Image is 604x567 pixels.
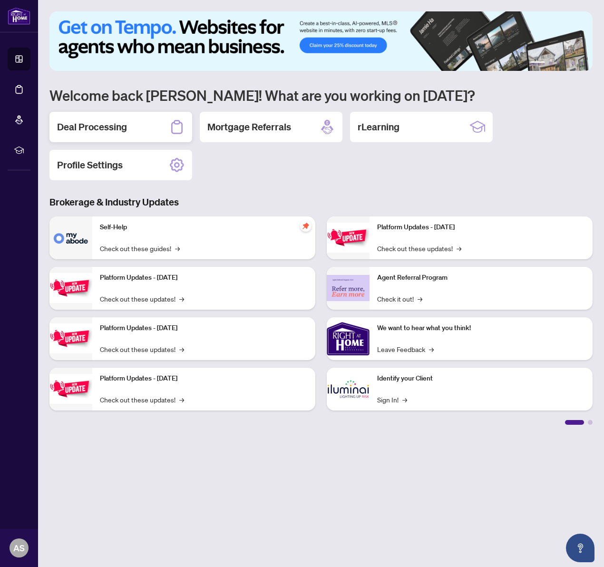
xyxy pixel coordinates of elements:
span: → [418,293,422,304]
a: Check out these guides!→ [100,243,180,254]
img: We want to hear what you think! [327,317,370,360]
span: → [179,344,184,354]
p: Platform Updates - [DATE] [377,222,585,233]
button: 4 [564,61,568,65]
a: Check it out!→ [377,293,422,304]
img: logo [8,7,30,25]
a: Sign In!→ [377,394,407,405]
span: → [457,243,461,254]
h3: Brokerage & Industry Updates [49,196,593,209]
span: AS [13,541,25,555]
p: Platform Updates - [DATE] [100,373,308,384]
h2: Mortgage Referrals [207,120,291,134]
span: → [175,243,180,254]
button: 1 [530,61,545,65]
span: → [402,394,407,405]
img: Agent Referral Program [327,275,370,301]
img: Platform Updates - September 16, 2025 [49,273,92,303]
h2: Deal Processing [57,120,127,134]
img: Slide 0 [49,11,593,71]
p: Identify your Client [377,373,585,384]
img: Platform Updates - July 8, 2025 [49,374,92,404]
button: Open asap [566,534,594,562]
h1: Welcome back [PERSON_NAME]! What are you working on [DATE]? [49,86,593,104]
img: Platform Updates - June 23, 2025 [327,223,370,253]
p: Self-Help [100,222,308,233]
img: Self-Help [49,216,92,259]
button: 6 [579,61,583,65]
p: Agent Referral Program [377,273,585,283]
a: Check out these updates!→ [100,394,184,405]
span: → [429,344,434,354]
a: Check out these updates!→ [100,293,184,304]
a: Check out these updates!→ [100,344,184,354]
a: Leave Feedback→ [377,344,434,354]
p: We want to hear what you think! [377,323,585,333]
span: → [179,293,184,304]
span: → [179,394,184,405]
h2: Profile Settings [57,158,123,172]
p: Platform Updates - [DATE] [100,273,308,283]
a: Check out these updates!→ [377,243,461,254]
p: Platform Updates - [DATE] [100,323,308,333]
img: Identify your Client [327,368,370,411]
h2: rLearning [358,120,399,134]
button: 3 [556,61,560,65]
button: 2 [549,61,553,65]
img: Platform Updates - July 21, 2025 [49,323,92,353]
button: 5 [572,61,575,65]
span: pushpin [300,220,312,232]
